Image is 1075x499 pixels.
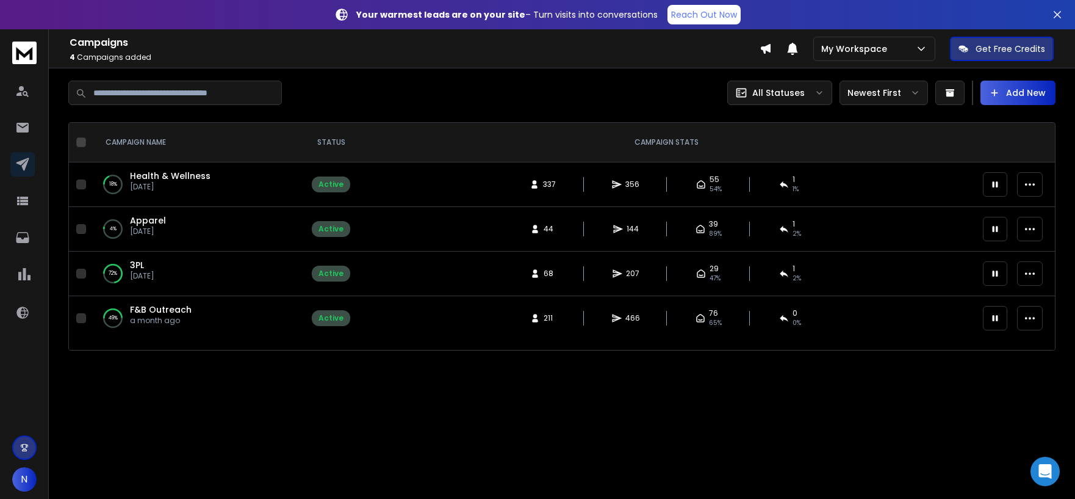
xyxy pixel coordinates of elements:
[710,175,719,184] span: 55
[976,43,1045,55] p: Get Free Credits
[91,207,304,252] td: 4%Apparel[DATE]
[109,178,117,191] p: 18 %
[358,123,976,162] th: CAMPAIGN STATS
[626,269,639,279] span: 207
[793,229,801,239] span: 2 %
[1030,457,1060,486] div: Open Intercom Messenger
[821,43,892,55] p: My Workspace
[793,318,801,328] span: 0 %
[793,175,795,184] span: 1
[130,259,144,271] a: 3PL
[544,269,556,279] span: 68
[627,224,639,234] span: 144
[709,308,718,318] span: 76
[544,224,556,234] span: 44
[70,35,760,50] h1: Campaigns
[793,274,801,283] span: 2 %
[950,37,1054,61] button: Get Free Credits
[356,9,525,21] strong: Your warmest leads are on your site
[318,269,343,279] div: Active
[91,162,304,207] td: 18%Health & Wellness[DATE]
[70,52,75,62] span: 4
[356,9,658,21] p: – Turn visits into conversations
[12,467,37,492] button: N
[709,229,722,239] span: 89 %
[625,180,639,189] span: 356
[793,184,799,194] span: 1 %
[110,223,117,235] p: 4 %
[109,268,117,280] p: 72 %
[710,274,721,283] span: 47 %
[318,313,343,323] div: Active
[671,9,737,21] p: Reach Out Now
[709,219,718,229] span: 39
[318,224,343,234] div: Active
[318,180,343,189] div: Active
[109,312,118,324] p: 49 %
[710,264,719,274] span: 29
[793,219,795,229] span: 1
[667,5,741,24] a: Reach Out Now
[130,214,166,227] a: Apparel
[130,170,210,182] a: Health & Wellness
[130,316,192,326] p: a month ago
[544,313,556,323] span: 211
[130,271,154,281] p: [DATE]
[840,81,928,105] button: Newest First
[709,318,722,328] span: 65 %
[793,264,795,274] span: 1
[625,313,640,323] span: 466
[752,87,805,99] p: All Statuses
[710,184,722,194] span: 54 %
[543,180,556,189] span: 337
[130,227,166,236] p: [DATE]
[304,123,358,162] th: STATUS
[12,42,37,64] img: logo
[980,81,1055,105] button: Add New
[91,252,304,296] td: 72%3PL[DATE]
[793,308,797,318] span: 0
[130,304,192,316] a: F&B Outreach
[91,123,304,162] th: CAMPAIGN NAME
[91,296,304,341] td: 49%F&B Outreacha month ago
[130,182,210,192] p: [DATE]
[70,53,760,62] p: Campaigns added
